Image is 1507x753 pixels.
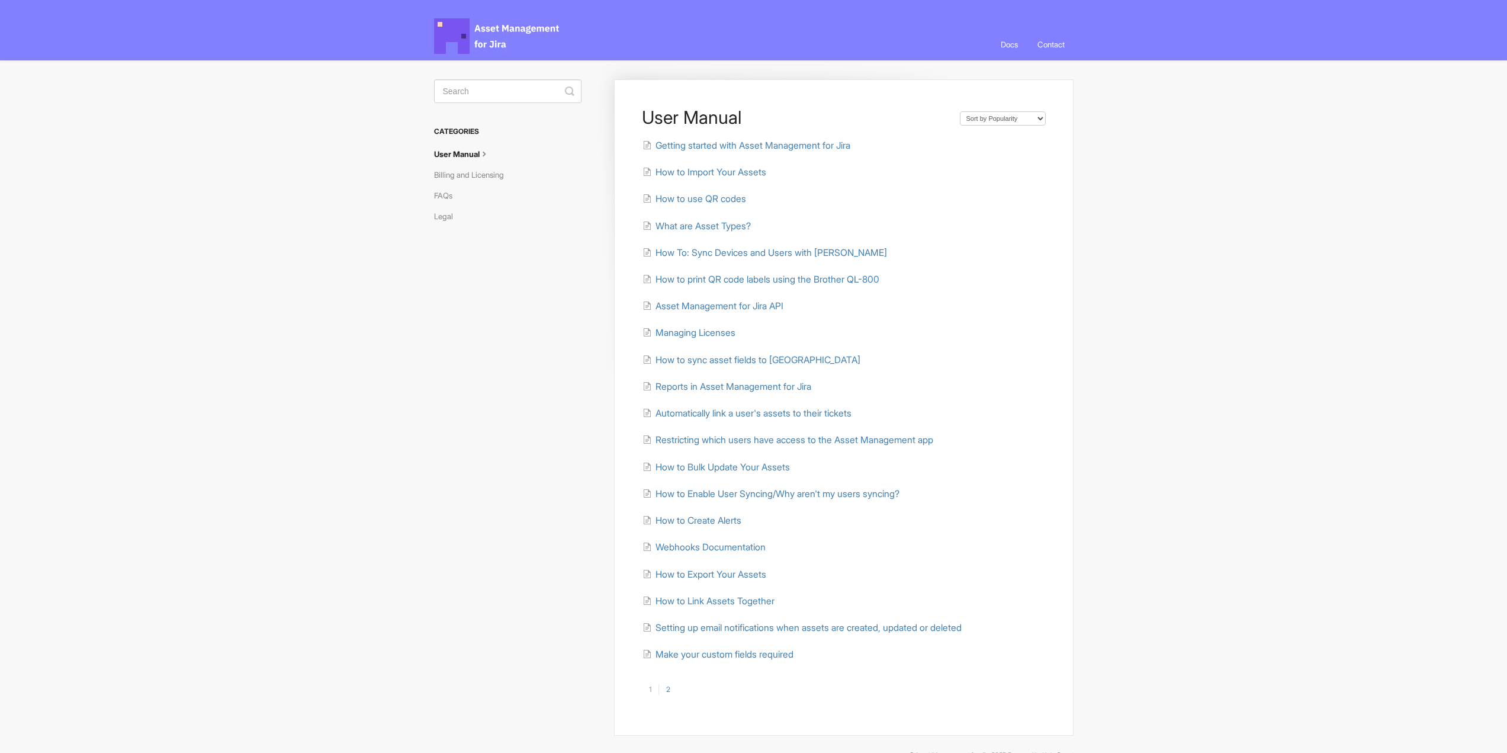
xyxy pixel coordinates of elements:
a: FAQs [434,186,461,205]
a: Contact [1029,28,1074,60]
a: Asset Management for Jira API [642,300,783,312]
a: How to Bulk Update Your Assets [642,462,790,473]
span: What are Asset Types? [656,220,751,232]
span: Asset Management for Jira Docs [434,18,561,54]
a: How to Enable User Syncing/Why aren't my users syncing? [642,488,899,499]
a: Restricting which users have access to the Asset Management app [642,434,933,446]
a: How To: Sync Devices and Users with [PERSON_NAME] [642,247,887,258]
span: Asset Management for Jira API [656,300,783,312]
a: 1 [642,684,658,695]
a: Getting started with Asset Management for Jira [642,140,850,151]
span: Make your custom fields required [656,649,793,660]
a: Make your custom fields required [642,649,793,660]
a: Setting up email notifications when assets are created, updated or deleted [642,622,962,633]
span: Restricting which users have access to the Asset Management app [656,434,933,446]
span: Getting started with Asset Management for Jira [656,140,850,151]
span: Automatically link a user's assets to their tickets [656,408,851,419]
input: Search [434,79,581,103]
a: Managing Licenses [642,327,735,338]
a: How to Link Assets Together [642,595,775,607]
span: How to Bulk Update Your Assets [656,462,790,473]
span: How to print QR code labels using the Brother QL-800 [656,274,879,285]
span: How to sync asset fields to [GEOGRAPHIC_DATA] [656,354,860,366]
a: Legal [434,207,462,226]
span: How to Enable User Syncing/Why aren't my users syncing? [656,488,899,499]
h3: Categories [434,121,581,142]
span: How to Import Your Assets [656,166,766,178]
span: Webhooks Documentation [656,541,766,553]
span: How to Create Alerts [656,515,741,526]
a: How to Export Your Assets [642,569,766,580]
span: Reports in Asset Management for Jira [656,381,811,392]
a: How to print QR code labels using the Brother QL-800 [642,274,879,285]
a: Reports in Asset Management for Jira [642,381,811,392]
h1: User Manual [642,107,947,128]
a: Automatically link a user's assets to their tickets [642,408,851,419]
span: Managing Licenses [656,327,735,338]
span: How to use QR codes [656,193,746,204]
a: Billing and Licensing [434,165,513,184]
span: How to Export Your Assets [656,569,766,580]
a: How to use QR codes [642,193,746,204]
span: Setting up email notifications when assets are created, updated or deleted [656,622,962,633]
a: Docs [992,28,1027,60]
a: How to Import Your Assets [642,166,766,178]
a: User Manual [434,145,499,164]
a: What are Asset Types? [642,220,751,232]
span: How to Link Assets Together [656,595,775,607]
span: How To: Sync Devices and Users with [PERSON_NAME] [656,247,887,258]
a: 2 [658,684,677,695]
select: Page reloads on selection [960,111,1046,126]
a: Webhooks Documentation [642,541,766,553]
a: How to sync asset fields to [GEOGRAPHIC_DATA] [642,354,860,366]
a: How to Create Alerts [642,515,741,526]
